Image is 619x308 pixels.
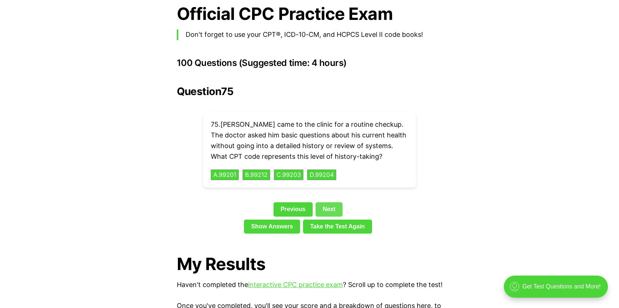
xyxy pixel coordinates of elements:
button: C.99203 [274,169,303,181]
p: 75 . [PERSON_NAME] came to the clinic for a routine checkup. The doctor asked him basic questions... [211,119,409,162]
h3: 100 Questions (Suggested time: 4 hours) [177,58,443,68]
blockquote: Don't forget to use your CPT®, ICD-10-CM, and HCPCS Level II code books! [177,29,443,40]
button: D.99204 [307,169,336,181]
iframe: portal-trigger [498,272,619,308]
p: Haven't completed the ? Scroll up to complete the test! [177,280,443,290]
a: Take the Test Again [303,220,372,234]
h2: Question 75 [177,85,443,97]
a: Next [316,202,343,216]
h1: My Results [177,254,443,274]
a: Previous [274,202,313,216]
button: B.99212 [243,169,270,181]
h1: Official CPC Practice Exam [177,4,443,24]
button: A.99201 [211,169,239,181]
a: interactive CPC practice exam [248,281,343,288]
a: Show Answers [244,220,300,234]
